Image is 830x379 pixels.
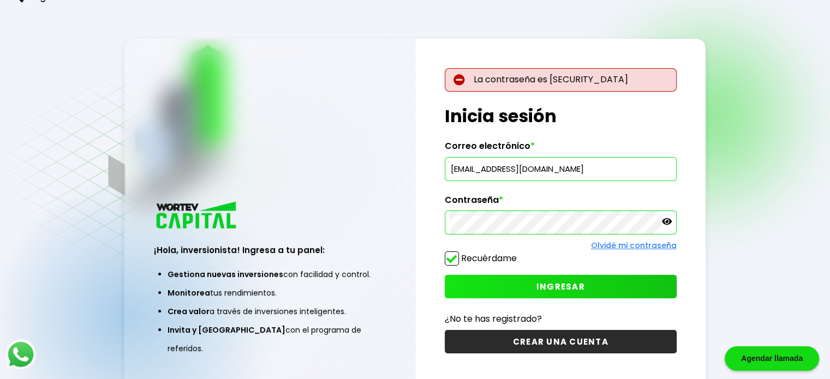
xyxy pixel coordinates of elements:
p: La contraseña es [SECURITY_DATA] [445,68,677,92]
li: a través de inversiones inteligentes. [168,302,372,321]
img: error-circle.027baa21.svg [453,74,465,86]
label: Correo electrónico [445,141,677,157]
button: INGRESAR [445,275,677,298]
p: ¿No te has registrado? [445,312,677,326]
li: tus rendimientos. [168,284,372,302]
div: Agendar llamada [725,346,819,371]
label: Contraseña [445,195,677,211]
span: Gestiona nuevas inversiones [168,269,283,280]
h1: Inicia sesión [445,103,677,129]
span: Crea valor [168,306,210,317]
a: Olvidé mi contraseña [591,240,677,251]
span: Invita y [GEOGRAPHIC_DATA] [168,324,285,335]
li: con facilidad y control. [168,265,372,284]
img: logos_whatsapp-icon.242b2217.svg [5,339,36,370]
input: hola@wortev.capital [450,158,672,181]
img: logo_wortev_capital [154,200,240,232]
a: ¿No te has registrado?CREAR UNA CUENTA [445,312,677,353]
li: con el programa de referidos. [168,321,372,358]
span: Monitorea [168,287,210,298]
h3: ¡Hola, inversionista! Ingresa a tu panel: [154,244,386,256]
span: INGRESAR [536,281,585,292]
button: CREAR UNA CUENTA [445,330,677,353]
label: Recuérdame [461,252,517,264]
